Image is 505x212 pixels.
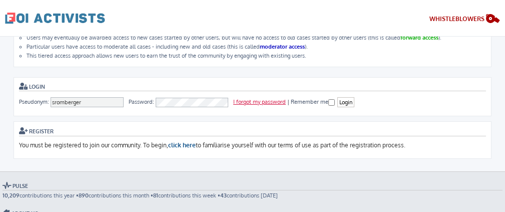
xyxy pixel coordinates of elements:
[19,98,49,105] span: Pseudonym:
[220,192,227,199] strong: 43
[27,34,486,41] li: Users may eventually be awarded access to new cases started by other users, but will have no acce...
[27,52,486,59] li: This tiered access approach allows new users to earn the trust of the community by engaging with ...
[3,192,20,199] strong: 10,209
[3,192,502,199] p: contributions this year • contributions this month • contributions this week • contributions [DATE]
[328,99,335,106] input: Remember me
[27,43,486,50] li: Particular users have access to moderate all cases - including new and old cases (this is called ).
[79,192,89,199] strong: 890
[129,98,154,105] span: Password:
[156,98,228,107] input: Password:
[19,141,486,150] p: You must be registered to join our community. To begin, to familiarise yourself with our terms of...
[233,98,286,105] a: I forgot my password
[51,97,124,107] input: Pseudonym:
[430,13,500,27] a: Whistleblowers
[260,43,305,50] strong: moderator access
[287,98,289,105] span: |
[168,141,196,150] a: click here
[337,97,354,108] input: Login
[19,127,486,136] h3: Register
[400,34,438,41] strong: forward access
[430,15,485,23] span: WHISTLEBLOWERS
[3,182,502,190] h3: Pulse
[153,192,158,199] strong: 81
[5,5,105,31] a: FOI Activists
[291,98,336,105] label: Remember me
[19,83,486,91] h3: Login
